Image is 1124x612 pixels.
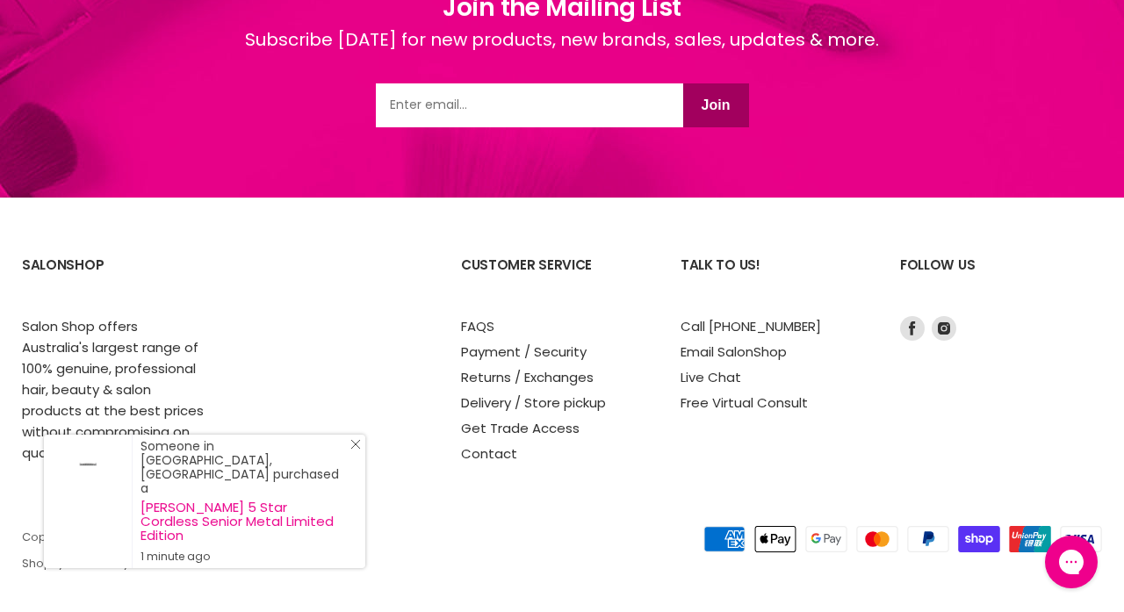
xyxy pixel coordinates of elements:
a: Live Chat [681,368,741,386]
p: Salon Shop offers Australia's largest range of 100% genuine, professional hair, beauty & salon pr... [22,316,206,464]
button: Join [683,83,749,127]
input: Email [376,83,683,127]
a: Returns / Exchanges [461,368,594,386]
div: Someone in [GEOGRAPHIC_DATA], [GEOGRAPHIC_DATA] purchased a [140,439,348,564]
iframe: Gorgias live chat messenger [1036,529,1106,594]
svg: Close Icon [350,439,361,450]
a: Get Trade Access [461,419,580,437]
h2: Customer Service [461,243,645,316]
a: Email SalonShop [681,342,787,361]
a: Visit product page [44,435,132,568]
a: Payment / Security [461,342,587,361]
a: Free Virtual Consult [681,393,808,412]
a: Contact [461,444,517,463]
h2: Follow us [900,243,1102,316]
p: Copyright © 2025 Salonshop Online. | | Shopify website by [22,531,659,571]
a: Delivery / Store pickup [461,393,606,412]
h2: Talk to us! [681,243,865,316]
a: FAQS [461,317,494,335]
a: Call [PHONE_NUMBER] [681,317,821,335]
a: Close Notification [343,439,361,457]
h2: SalonShop [22,243,206,316]
a: [PERSON_NAME] 5 Star Cordless Senior Metal Limited Edition [140,500,348,543]
small: 1 minute ago [140,550,348,564]
div: Subscribe [DATE] for new products, new brands, sales, updates & more. [245,26,879,83]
